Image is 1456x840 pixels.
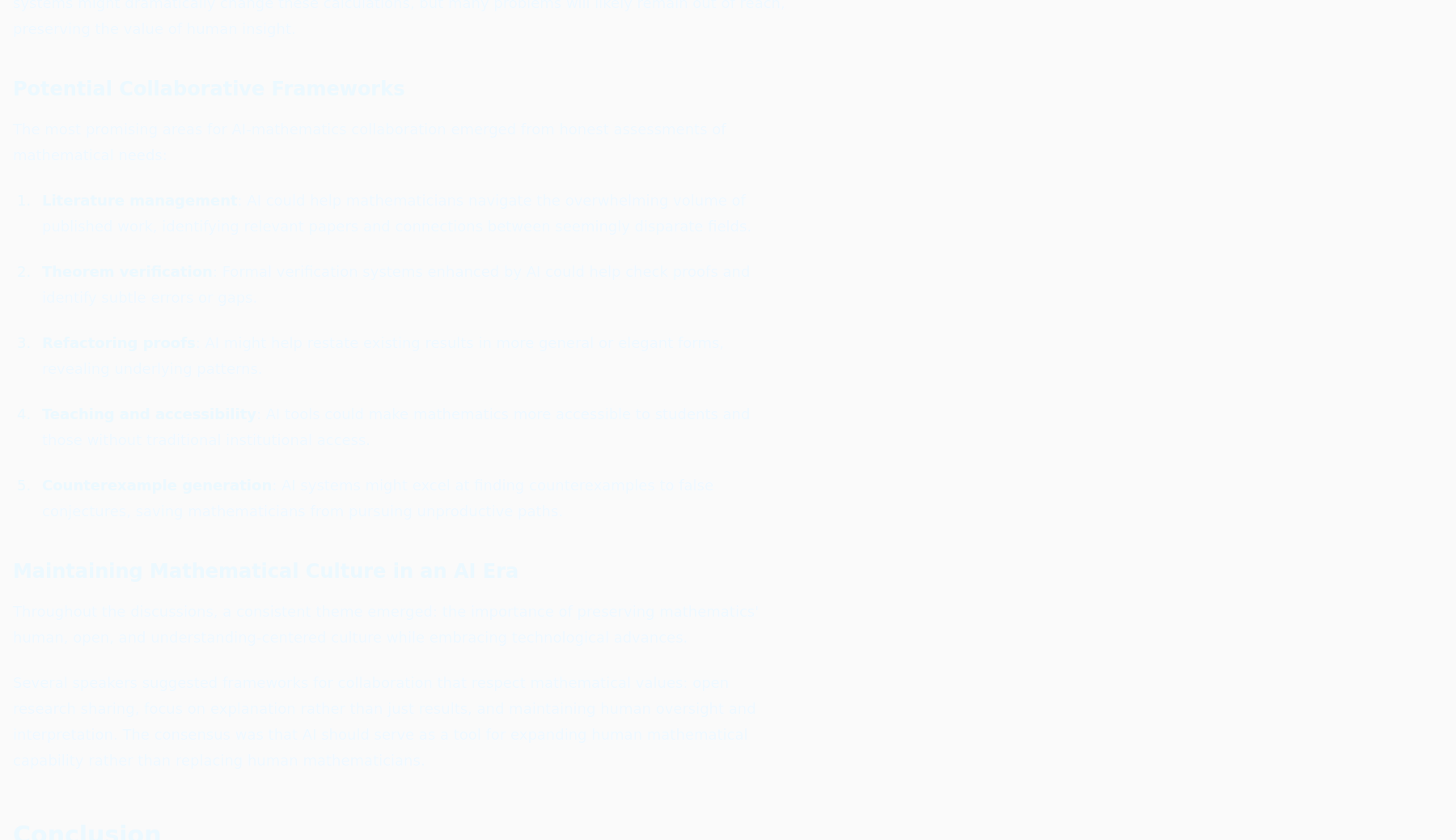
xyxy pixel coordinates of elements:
strong: Theorem verification [42,263,213,280]
p: : AI tools could make mathematics more accessible to students and those without traditional insti... [42,401,789,453]
p: Several speakers suggested frameworks for collaboration that respect mathematical values: open re... [13,670,789,774]
p: : AI could help mathematicians navigate the overwhelming volume of published work, identifying re... [42,188,789,240]
p: : AI systems might excel at finding counterexamples to false conjectures, saving mathematicians f... [42,473,789,524]
strong: Refactoring proofs [42,334,196,351]
p: The most promising areas for AI-mathematics collaboration emerged from honest assessments of math... [13,117,789,168]
h3: Potential Collaborative Frameworks [13,74,789,104]
strong: Teaching and accessibility [42,405,256,422]
strong: Literature management [42,192,238,209]
p: : AI might help restate existing results in more general or elegant forms, revealing underlying p... [42,330,789,382]
p: Throughout the discussions, a consistent theme emerged: the importance of preserving mathematics'... [13,599,789,651]
p: : Formal verification systems enhanced by AI could help check proofs and identify subtle errors o... [42,259,789,311]
strong: Counterexample generation [42,477,272,494]
h3: Maintaining Mathematical Culture in an AI Era [13,557,789,586]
